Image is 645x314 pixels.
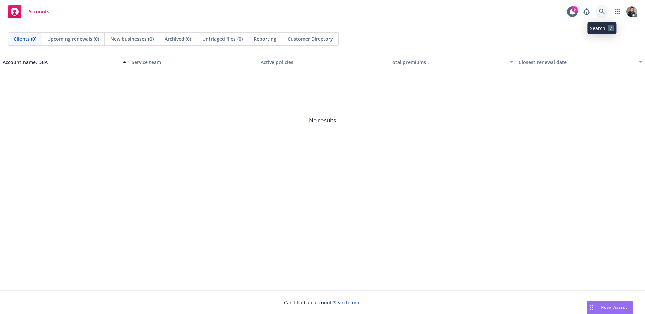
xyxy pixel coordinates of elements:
div: Total premiums [390,58,506,66]
span: Upcoming renewals (0) [47,35,99,42]
a: Accounts [5,2,52,21]
button: Total premiums [387,54,516,70]
div: Service team [132,58,255,66]
button: Nova Assist [587,301,633,314]
span: Nova Assist [601,304,627,310]
span: Untriaged files (0) [202,35,243,42]
span: Reporting [254,35,276,42]
a: Report a Bug [580,5,593,18]
span: Customer Directory [288,35,333,42]
span: Accounts [28,9,49,14]
span: New businesses (0) [110,35,154,42]
span: Clients (0) [14,35,36,42]
button: Closest renewal date [516,54,645,70]
button: Active policies [258,54,387,70]
div: Drag to move [587,301,595,314]
button: Service team [129,54,258,70]
a: Search for it [334,299,361,306]
a: Search [595,5,609,18]
div: Active policies [261,58,384,66]
span: Archived (0) [165,35,191,42]
img: photo [626,6,637,17]
div: 5 [572,6,578,12]
span: Can't find an account? [284,299,361,306]
div: Closest renewal date [519,58,635,66]
div: Account name, DBA [3,58,119,66]
a: Switch app [611,5,624,18]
